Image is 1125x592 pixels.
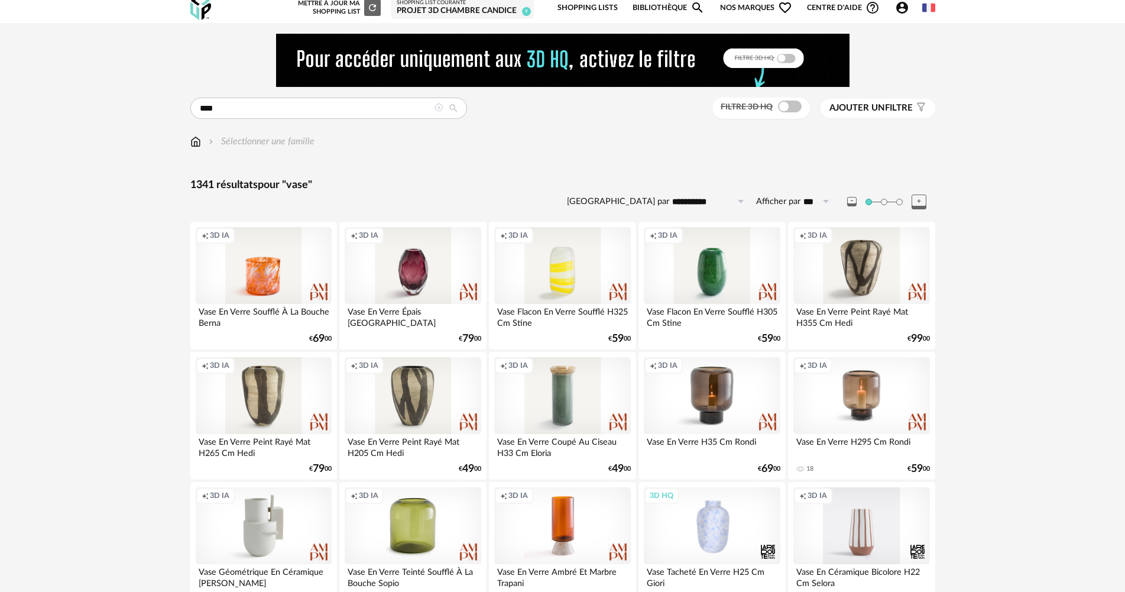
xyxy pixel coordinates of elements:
div: 18 [806,465,813,473]
span: Account Circle icon [895,1,909,15]
span: 3D IA [808,231,827,240]
span: 3D IA [210,361,229,370]
div: Vase Géométrique En Céramique [PERSON_NAME] [196,564,332,588]
span: Creation icon [202,491,209,500]
span: Creation icon [500,231,507,240]
span: Creation icon [202,231,209,240]
span: Creation icon [799,361,806,370]
div: € 00 [608,335,631,343]
span: Creation icon [202,361,209,370]
span: Creation icon [799,491,806,500]
span: 59 [911,465,923,473]
div: € 00 [907,335,930,343]
div: € 00 [608,465,631,473]
span: 3D IA [658,231,677,240]
div: € 00 [758,335,780,343]
div: Vase En Céramique Bicolore H22 Cm Selora [793,564,929,588]
span: Creation icon [650,231,657,240]
div: Vase Flacon En Verre Soufflé H305 Cm Stine [644,304,780,328]
div: Vase En Verre Coupé Au Ciseau H33 Cm Eloria [494,434,630,458]
div: Vase Tacheté En Verre H25 Cm Giori [644,564,780,588]
span: Creation icon [500,361,507,370]
span: 3D IA [658,361,677,370]
div: € 00 [459,335,481,343]
span: Creation icon [650,361,657,370]
span: 3D IA [808,361,827,370]
span: 69 [313,335,325,343]
span: 3D IA [508,361,528,370]
span: 79 [313,465,325,473]
span: 79 [462,335,474,343]
img: svg+xml;base64,PHN2ZyB3aWR0aD0iMTYiIGhlaWdodD0iMTciIHZpZXdCb3g9IjAgMCAxNiAxNyIgZmlsbD0ibm9uZSIgeG... [190,135,201,148]
span: Ajouter un [829,103,885,112]
div: Sélectionner une famille [206,135,315,148]
span: 59 [761,335,773,343]
a: Creation icon 3D IA Vase Flacon En Verre Soufflé H305 Cm Stine €5900 [638,222,785,350]
div: Vase En Verre Teinté Soufflé À La Bouche Sopio [345,564,481,588]
label: Afficher par [756,196,800,208]
img: svg+xml;base64,PHN2ZyB3aWR0aD0iMTYiIGhlaWdodD0iMTYiIHZpZXdCb3g9IjAgMCAxNiAxNiIgZmlsbD0ibm9uZSIgeG... [206,135,216,148]
span: 49 [612,465,624,473]
span: Account Circle icon [895,1,915,15]
div: Vase En Verre H35 Cm Rondi [644,434,780,458]
div: 3D HQ [644,488,679,503]
img: NEW%20NEW%20HQ%20NEW_V1.gif [276,34,850,87]
div: Vase En Verre Épais [GEOGRAPHIC_DATA] [345,304,481,328]
div: € 00 [907,465,930,473]
span: Magnify icon [690,1,705,15]
a: Creation icon 3D IA Vase Flacon En Verre Soufflé H325 Cm Stine €5900 [489,222,636,350]
span: 3D IA [210,231,229,240]
span: Filtre 3D HQ [721,103,773,111]
span: pour "vase" [258,180,312,190]
span: Creation icon [799,231,806,240]
span: Refresh icon [367,4,378,11]
a: Creation icon 3D IA Vase En Verre Peint Rayé Mat H265 Cm Hedi €7900 [190,352,337,480]
div: 1341 résultats [190,179,935,192]
span: filtre [829,102,913,114]
div: Vase En Verre Soufflé À La Bouche Berna [196,304,332,328]
span: Creation icon [500,491,507,500]
a: Creation icon 3D IA Vase En Verre Soufflé À La Bouche Berna €6900 [190,222,337,350]
span: Creation icon [351,361,358,370]
div: € 00 [309,465,332,473]
span: 3D IA [808,491,827,500]
div: Vase En Verre H295 Cm Rondi [793,434,929,458]
span: Help Circle Outline icon [865,1,880,15]
button: Ajouter unfiltre Filter icon [821,99,935,118]
span: 69 [761,465,773,473]
div: Vase En Verre Peint Rayé Mat H265 Cm Hedi [196,434,332,458]
div: € 00 [459,465,481,473]
span: 3D IA [359,361,378,370]
div: € 00 [309,335,332,343]
span: Creation icon [351,491,358,500]
span: Filter icon [913,102,926,114]
div: € 00 [758,465,780,473]
a: Creation icon 3D IA Vase En Verre Coupé Au Ciseau H33 Cm Eloria €4900 [489,352,636,480]
span: Centre d'aideHelp Circle Outline icon [807,1,880,15]
span: 59 [612,335,624,343]
img: fr [922,1,935,14]
label: [GEOGRAPHIC_DATA] par [567,196,669,208]
a: Creation icon 3D IA Vase En Verre Épais [GEOGRAPHIC_DATA] €7900 [339,222,486,350]
a: Creation icon 3D IA Vase En Verre Peint Rayé Mat H355 Cm Hedi €9900 [788,222,935,350]
span: 9 [522,7,531,16]
span: 3D IA [359,491,378,500]
div: Vase En Verre Ambré Et Marbre Trapani [494,564,630,588]
span: 3D IA [210,491,229,500]
div: Vase En Verre Peint Rayé Mat H355 Cm Hedi [793,304,929,328]
span: Heart Outline icon [778,1,792,15]
div: Vase Flacon En Verre Soufflé H325 Cm Stine [494,304,630,328]
a: Creation icon 3D IA Vase En Verre Peint Rayé Mat H205 Cm Hedi €4900 [339,352,486,480]
span: 3D IA [359,231,378,240]
span: 99 [911,335,923,343]
div: Vase En Verre Peint Rayé Mat H205 Cm Hedi [345,434,481,458]
span: 3D IA [508,491,528,500]
span: 49 [462,465,474,473]
a: Creation icon 3D IA Vase En Verre H295 Cm Rondi 18 €5900 [788,352,935,480]
a: Creation icon 3D IA Vase En Verre H35 Cm Rondi €6900 [638,352,785,480]
span: 3D IA [508,231,528,240]
span: Creation icon [351,231,358,240]
div: Projet 3D Chambre Candice [397,6,529,17]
